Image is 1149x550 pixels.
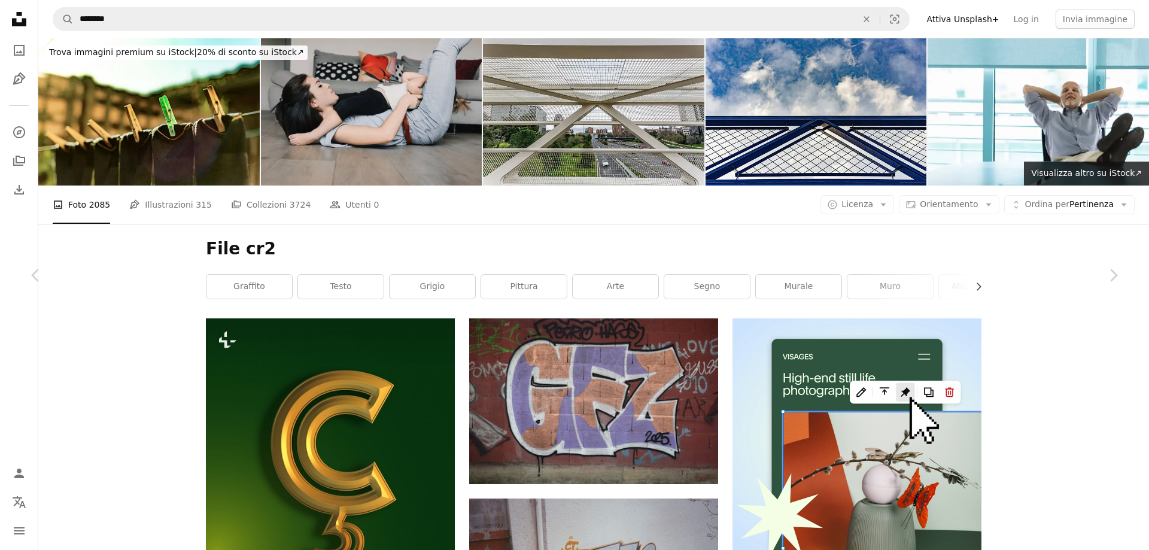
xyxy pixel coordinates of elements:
[290,198,311,211] span: 3724
[196,198,212,211] span: 315
[919,10,1006,29] a: Attiva Unsplash+
[261,38,482,186] img: Giovane madre e la sua figlia piccola che giocano sul pavimento
[45,45,308,60] div: 20% di sconto su iStock ↗
[939,275,1025,299] a: abbigliamento
[206,275,292,299] a: graffito
[1025,199,1069,209] span: Ordina per
[469,396,718,406] a: Viene mostrata l'arte dei graffiti con il nome "gfz".
[7,38,31,62] a: Foto
[206,437,455,448] a: Una lettera C dorata su sfondo verde
[1056,10,1135,29] button: Invia immagine
[7,120,31,144] a: Esplora
[1024,162,1149,186] a: Visualizza altro su iStock↗
[481,275,567,299] a: pittura
[330,186,379,224] a: Utenti 0
[206,238,981,260] h1: File cr2
[573,275,658,299] a: Arte
[129,186,212,224] a: Illustrazioni 315
[820,195,894,214] button: Licenza
[880,8,909,31] button: Ricerca visiva
[38,38,260,186] img: Panni stesi sullo stendibiancheria che si asciugano al sole
[1077,218,1149,333] a: Avanti
[483,38,704,186] img: Moderno ponte in metallo bianco con una griglia che si affaccia su un'autostrada e un parco citta...
[756,275,841,299] a: murale
[1025,199,1114,211] span: Pertinenza
[390,275,475,299] a: grigio
[38,38,315,67] a: Trova immagini premium su iStock|20% di sconto su iStock↗
[706,38,927,186] img: Moderna struttura metallica del ponte che raggiunge il cielo nuvoloso
[1007,10,1046,29] a: Log in
[49,47,197,57] span: Trova immagini premium su iStock |
[899,195,999,214] button: Orientamento
[920,199,978,209] span: Orientamento
[841,199,873,209] span: Licenza
[847,275,933,299] a: muro
[664,275,750,299] a: segno
[853,8,880,31] button: Elimina
[373,198,379,211] span: 0
[53,7,910,31] form: Trova visual in tutto il sito
[7,149,31,173] a: Collezioni
[231,186,311,224] a: Collezioni 3724
[53,8,74,31] button: Cerca su Unsplash
[7,461,31,485] a: Accedi / Registrati
[298,275,384,299] a: Testo
[928,38,1149,186] img: Uomo rilassato in blu, appoggiandosi all'indietro, luminoso
[7,490,31,514] button: Lingua
[1004,195,1135,214] button: Ordina perPertinenza
[968,275,981,299] button: scorri la lista a destra
[7,519,31,543] button: Menu
[7,178,31,202] a: Cronologia download
[1031,168,1142,178] span: Visualizza altro su iStock ↗
[469,318,718,484] img: Viene mostrata l'arte dei graffiti con il nome "gfz".
[7,67,31,91] a: Illustrazioni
